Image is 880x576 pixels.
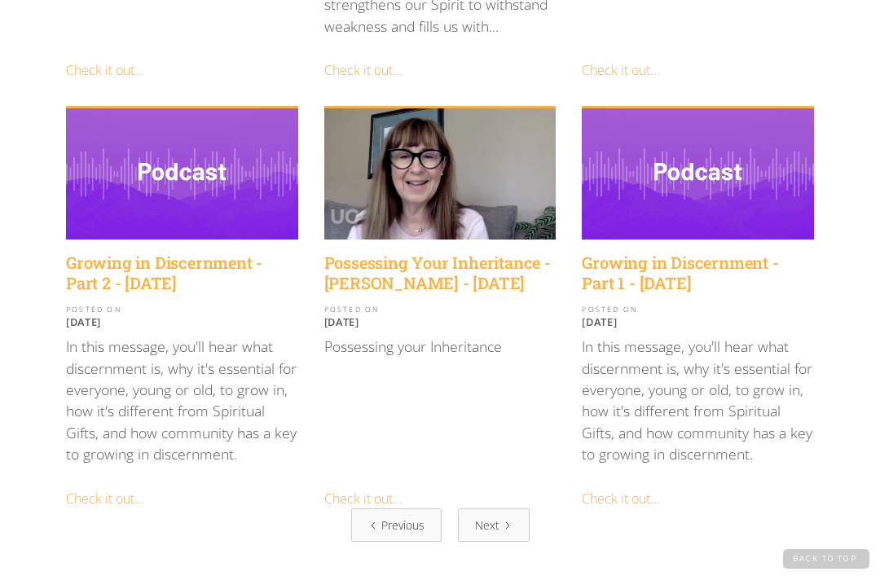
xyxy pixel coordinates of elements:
[351,508,442,542] a: Previous Page
[582,315,814,328] p: [DATE]
[381,517,425,534] div: Previous
[582,108,814,239] img: Growing in Discernment - Part 1 - April 24th, 2022
[66,508,814,542] div: List
[66,490,144,508] a: Check it out...
[324,61,403,79] a: Check it out...
[324,108,557,239] img: Possessing Your Inheritance - Jen Reding - May 8th, 2022
[475,517,499,534] div: Next
[66,253,298,293] a: Growing in Discernment - Part 2 - [DATE]
[66,108,298,239] img: Growing in Discernment - Part 2 - May 15th, 2022
[66,306,298,314] div: POSTED ON
[66,315,298,328] p: [DATE]
[66,336,298,464] p: In this message, you'll hear what discernment is, why it's essential for everyone, young or old, ...
[324,490,403,508] a: Check it out...
[582,61,660,79] a: Check it out...
[324,336,557,357] p: Possessing your Inheritance
[324,315,557,328] p: [DATE]
[582,490,660,508] a: Check it out...
[324,253,557,293] a: Possessing Your Inheritance - [PERSON_NAME] - [DATE]
[458,508,530,542] a: Next Page
[582,336,814,464] p: In this message, you'll hear what discernment is, why it's essential for everyone, young or old, ...
[66,61,144,79] a: Check it out...
[582,306,814,314] div: POSTED ON
[582,253,814,293] a: Growing in Discernment - Part 1 - [DATE]
[783,549,869,569] a: Back to Top
[324,306,557,314] div: POSTED ON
